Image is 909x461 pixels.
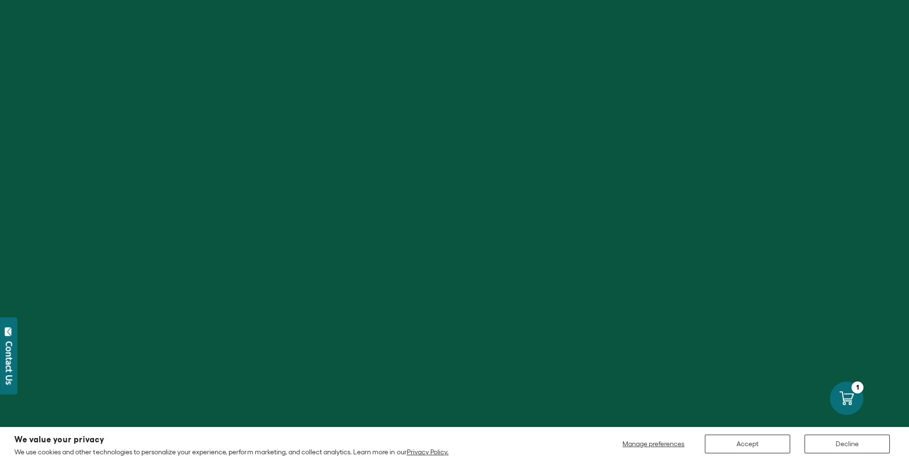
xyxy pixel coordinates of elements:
[14,436,449,444] h2: We value your privacy
[705,435,790,453] button: Accept
[14,448,449,456] p: We use cookies and other technologies to personalize your experience, perform marketing, and coll...
[805,435,890,453] button: Decline
[617,435,690,453] button: Manage preferences
[622,440,684,448] span: Manage preferences
[407,448,449,456] a: Privacy Policy.
[4,341,14,385] div: Contact Us
[851,381,863,393] div: 1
